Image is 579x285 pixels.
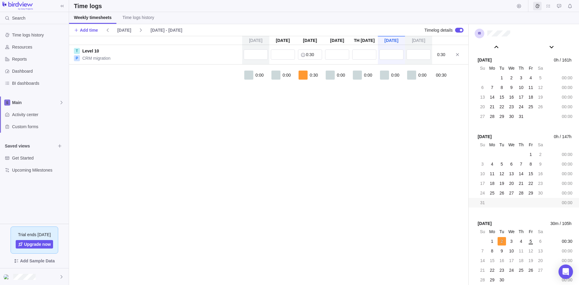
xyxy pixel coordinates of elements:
[538,180,543,186] span: 23
[509,267,514,273] span: 24
[74,2,102,10] h2: Time logs
[539,151,542,157] span: 2
[82,55,110,61] a: CRM migration
[499,104,504,110] span: 22
[4,274,11,279] img: Show
[12,167,66,173] span: Upcoming Milestones
[478,134,492,140] span: [DATE]
[510,161,513,167] span: 6
[566,2,574,10] span: Notifications
[12,124,66,130] span: Custom forms
[480,190,485,196] span: 24
[499,258,504,264] span: 16
[528,94,533,100] span: 18
[12,68,66,74] span: Dashboard
[560,276,574,284] div: 00:00
[538,248,543,254] span: 13
[481,161,484,167] span: 3
[510,84,513,90] span: 9
[490,104,495,110] span: 21
[405,36,432,45] div: [DATE]
[490,171,495,177] span: 11
[12,80,66,86] span: BI dashboards
[539,75,542,81] span: 5
[82,48,99,54] a: Level 10
[566,5,574,9] a: Notifications
[520,161,522,167] span: 7
[520,75,522,81] span: 3
[538,267,543,273] span: 27
[490,190,495,196] span: 25
[507,227,516,236] div: We
[118,12,159,24] a: Time logs history
[550,220,571,227] span: 30m / 105h
[501,161,503,167] span: 5
[536,64,545,72] div: Sa
[490,180,495,186] span: 18
[378,36,405,45] div: [DATE]
[269,36,296,45] div: [DATE]
[480,277,485,283] span: 28
[498,227,506,236] div: Tu
[533,5,542,9] a: Time logs
[490,94,495,100] span: 14
[480,258,485,264] span: 14
[478,141,487,149] div: Su
[528,258,533,264] span: 19
[5,256,64,266] span: Add Sample Data
[560,189,574,197] div: 00:00
[391,72,399,78] span: 0:00
[499,190,504,196] span: 26
[544,5,552,9] a: My assignments
[480,200,485,206] span: 31
[509,180,514,186] span: 20
[519,94,524,100] span: 17
[528,248,533,254] span: 12
[499,267,504,273] span: 23
[12,32,66,38] span: Time logs history
[364,72,372,78] span: 0:00
[488,64,496,72] div: Mo
[554,57,571,63] span: 0h / 161h
[515,2,523,10] span: Start timer
[115,26,134,34] span: [DATE]
[478,57,492,63] span: [DATE]
[12,100,59,106] span: Main
[480,171,485,177] span: 10
[491,161,493,167] span: 4
[560,150,574,159] div: 00:00
[560,179,574,188] div: 00:00
[538,190,543,196] span: 30
[560,74,574,82] div: 00:00
[539,238,542,244] span: 6
[519,248,524,254] span: 11
[499,180,504,186] span: 19
[560,198,574,207] div: 00:00
[12,112,66,118] span: Activity center
[12,155,66,161] span: Get Started
[509,171,514,177] span: 13
[117,27,131,33] span: [DATE]
[122,14,154,21] span: Time logs history
[18,232,51,238] span: Trial ends [DATE]
[560,237,574,245] div: 00:30
[478,64,487,72] div: Su
[528,84,533,90] span: 11
[310,72,318,78] span: 0:30
[501,248,503,254] span: 9
[2,2,33,10] img: logo
[528,267,533,273] span: 26
[530,151,532,157] span: 1
[555,5,563,9] a: Approval requests
[560,160,574,168] div: 00:00
[436,72,446,78] span: 00:30
[530,161,532,167] span: 8
[481,84,484,90] span: 6
[519,171,524,177] span: 14
[533,2,542,10] span: Time logs
[519,84,524,90] span: 10
[536,227,545,236] div: Sa
[560,103,574,111] div: 00:00
[528,104,533,110] span: 25
[510,75,513,81] span: 2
